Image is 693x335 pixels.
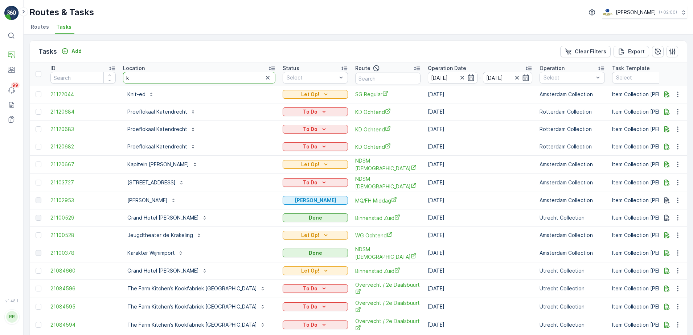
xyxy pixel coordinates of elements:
[36,197,41,203] div: Toggle Row Selected
[424,316,536,334] td: [DATE]
[127,303,257,310] p: The Farm Kitchen’s Kookfabriek [GEOGRAPHIC_DATA]
[36,126,41,132] div: Toggle Row Selected
[355,175,421,190] a: NDSM Oosterdok
[483,72,533,83] input: dd/mm/yyyy
[36,286,41,291] div: Toggle Row Selected
[36,91,41,97] div: Toggle Row Selected
[127,214,199,221] p: Grand Hotel [PERSON_NAME]
[536,138,608,155] td: Rotterdam Collection
[355,267,421,275] span: Binnenstad Zuid
[50,65,56,72] p: ID
[283,196,348,205] button: Geen Afval
[424,244,536,262] td: [DATE]
[536,279,608,298] td: Utrecht Collection
[614,46,649,57] button: Export
[628,48,645,55] p: Export
[56,23,71,30] span: Tasks
[123,247,188,259] button: Karakter Wijnimport
[4,299,19,303] span: v 1.48.1
[283,213,348,222] button: Done
[560,46,611,57] button: Clear Filters
[303,285,317,292] p: To Do
[544,74,594,81] p: Select
[301,232,319,239] p: Let Op!
[309,214,322,221] p: Done
[4,305,19,329] button: RR
[659,9,677,15] p: ( +02:00 )
[424,173,536,192] td: [DATE]
[58,47,85,56] button: Add
[355,214,421,222] a: Binnenstad Zuid
[50,108,116,115] span: 21120684
[50,321,116,328] a: 21084594
[309,249,322,257] p: Done
[31,23,49,30] span: Routes
[50,197,116,204] span: 21102953
[283,160,348,169] button: Let Op!
[283,231,348,240] button: Let Op!
[123,65,145,72] p: Location
[536,209,608,226] td: Utrecht Collection
[127,91,145,98] p: Knit-ed
[424,86,536,103] td: [DATE]
[536,262,608,279] td: Utrecht Collection
[50,267,116,274] a: 21084660
[616,74,679,81] p: Select
[127,249,175,257] p: Karakter Wijnimport
[612,65,650,72] p: Task Template
[536,226,608,244] td: Amsterdam Collection
[355,299,421,314] a: Overvecht / 2e Daalsbuurt
[355,197,421,204] a: MQ/FH Middag
[540,65,565,72] p: Operation
[123,123,200,135] button: Proeflokaal Katendrecht
[355,143,421,151] span: KD Ochtend
[283,142,348,151] button: To Do
[616,9,656,16] p: [PERSON_NAME]
[303,143,317,150] p: To Do
[123,72,275,83] input: Search
[36,109,41,115] div: Toggle Row Selected
[283,320,348,329] button: To Do
[355,232,421,239] span: WG Ochtend
[355,318,421,332] a: Overvecht / 2e Daalsbuurt
[127,126,187,133] p: Proeflokaal Katendrecht
[575,48,606,55] p: Clear Filters
[355,246,421,261] span: NDSM [DEMOGRAPHIC_DATA]
[283,125,348,134] button: To Do
[50,249,116,257] a: 21100378
[36,180,41,185] div: Toggle Row Selected
[536,244,608,262] td: Amsterdam Collection
[424,120,536,138] td: [DATE]
[424,155,536,173] td: [DATE]
[355,108,421,116] a: KD Ochtend
[355,175,421,190] span: NDSM [DEMOGRAPHIC_DATA]
[127,179,176,186] p: [STREET_ADDRESS]
[424,192,536,209] td: [DATE]
[50,143,116,150] a: 21120682
[71,48,82,55] p: Add
[50,91,116,98] a: 21122044
[424,279,536,298] td: [DATE]
[428,72,477,83] input: dd/mm/yyyy
[50,232,116,239] a: 21100528
[536,103,608,120] td: Rotterdam Collection
[355,246,421,261] a: NDSM Oosterdok
[303,126,317,133] p: To Do
[283,178,348,187] button: To Do
[36,215,41,221] div: Toggle Row Selected
[536,316,608,334] td: Utrecht Collection
[12,82,18,88] p: 99
[303,303,317,310] p: To Do
[283,107,348,116] button: To Do
[123,212,212,224] button: Grand Hotel [PERSON_NAME]
[50,303,116,310] a: 21084595
[50,179,116,186] a: 21103727
[355,281,421,296] a: Overvecht / 2e Daalsbuurt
